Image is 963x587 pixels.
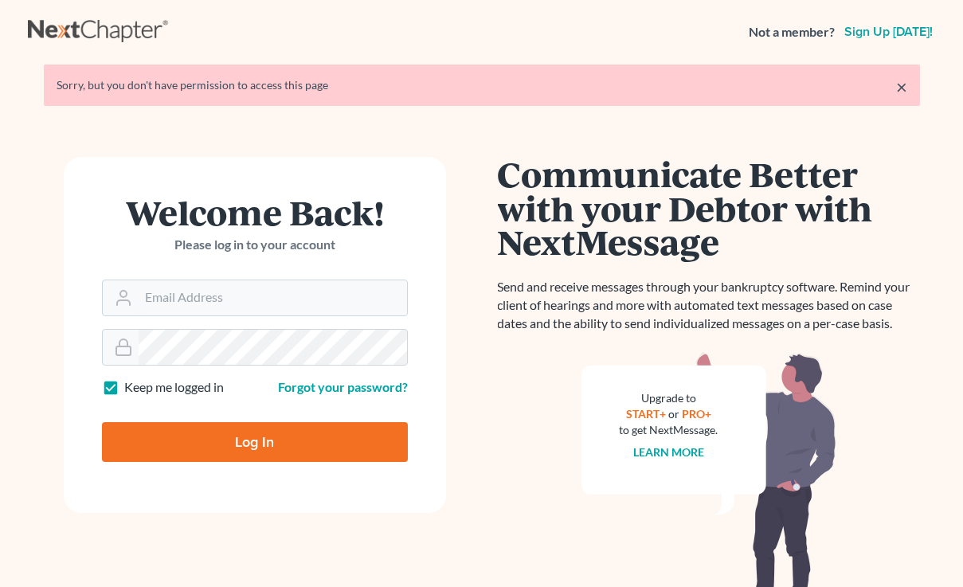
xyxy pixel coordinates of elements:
span: or [668,407,679,421]
div: Sorry, but you don't have permission to access this page [57,77,907,93]
a: × [896,77,907,96]
a: START+ [626,407,666,421]
input: Email Address [139,280,407,315]
a: Forgot your password? [278,379,408,394]
a: PRO+ [682,407,711,421]
div: to get NextMessage. [620,422,718,438]
a: Learn more [633,445,704,459]
label: Keep me logged in [124,378,224,397]
input: Log In [102,422,408,462]
strong: Not a member? [749,23,835,41]
div: Upgrade to [620,390,718,406]
p: Please log in to your account [102,236,408,254]
p: Send and receive messages through your bankruptcy software. Remind your client of hearings and mo... [498,278,920,333]
h1: Communicate Better with your Debtor with NextMessage [498,157,920,259]
h1: Welcome Back! [102,195,408,229]
a: Sign up [DATE]! [841,25,936,38]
